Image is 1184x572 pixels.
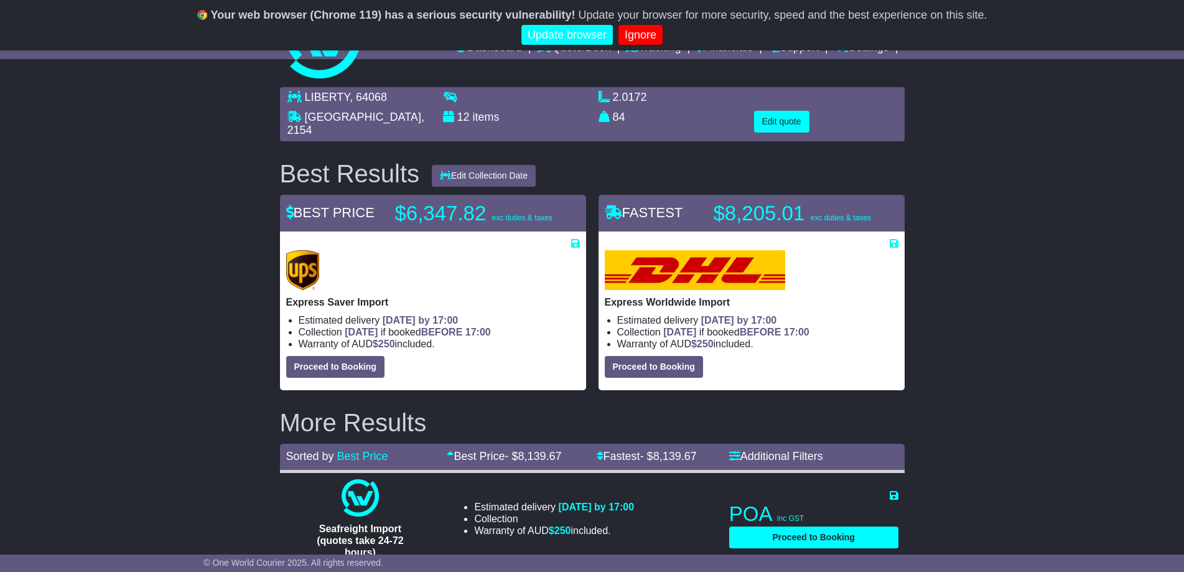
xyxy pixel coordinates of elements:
[518,450,561,462] span: 8,139.67
[286,205,375,220] span: BEST PRICE
[613,91,647,103] span: 2.0172
[280,409,905,436] h2: More Results
[617,338,898,350] li: Warranty of AUD included.
[203,558,383,568] span: © One World Courier 2025. All rights reserved.
[474,513,634,525] li: Collection
[286,450,334,462] span: Sorted by
[350,91,387,103] span: , 64068
[395,201,552,226] p: $6,347.82
[447,450,561,462] a: Best Price- $8,139.67
[383,315,459,326] span: [DATE] by 17:00
[286,296,580,308] p: Express Saver Import
[432,165,536,187] button: Edit Collection Date
[492,213,552,222] span: exc duties & taxes
[701,315,777,326] span: [DATE] by 17:00
[714,201,871,226] p: $8,205.01
[691,339,714,349] span: $
[274,160,426,187] div: Best Results
[317,523,404,558] span: Seafreight Import (quotes take 24-72 hours)
[754,111,809,133] button: Edit quote
[549,525,571,536] span: $
[617,314,898,326] li: Estimated delivery
[605,250,785,290] img: DHL: Express Worldwide Import
[305,91,350,103] span: LIBERTY
[521,25,613,45] a: Update browser
[421,327,463,337] span: BEFORE
[373,339,395,349] span: $
[613,111,625,123] span: 84
[554,525,571,536] span: 250
[578,9,987,21] span: Update your browser for more security, speed and the best experience on this site.
[299,338,580,350] li: Warranty of AUD included.
[299,326,580,338] li: Collection
[337,450,388,462] a: Best Price
[640,450,697,462] span: - $
[378,339,395,349] span: 250
[653,450,697,462] span: 8,139.67
[810,213,870,222] span: exc duties & taxes
[305,111,421,123] span: [GEOGRAPHIC_DATA]
[777,514,804,523] span: inc GST
[473,111,500,123] span: items
[342,479,379,517] img: One World Courier: Seafreight Import (quotes take 24-72 hours)
[663,327,696,337] span: [DATE]
[605,205,683,220] span: FASTEST
[605,296,898,308] p: Express Worldwide Import
[345,327,490,337] span: if booked
[740,327,781,337] span: BEFORE
[597,450,697,462] a: Fastest- $8,139.67
[559,502,635,512] span: [DATE] by 17:00
[729,502,898,527] p: POA
[605,356,703,378] button: Proceed to Booking
[505,450,561,462] span: - $
[299,314,580,326] li: Estimated delivery
[286,356,385,378] button: Proceed to Booking
[618,25,663,45] a: Ignore
[474,501,634,513] li: Estimated delivery
[286,250,320,290] img: UPS (new): Express Saver Import
[211,9,576,21] b: Your web browser (Chrome 119) has a serious security vulnerability!
[474,525,634,537] li: Warranty of AUD included.
[663,327,809,337] span: if booked
[457,111,470,123] span: 12
[617,326,898,338] li: Collection
[287,111,424,137] span: , 2154
[465,327,491,337] span: 17:00
[784,327,809,337] span: 17:00
[729,527,898,548] button: Proceed to Booking
[697,339,714,349] span: 250
[345,327,378,337] span: [DATE]
[729,450,823,462] a: Additional Filters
